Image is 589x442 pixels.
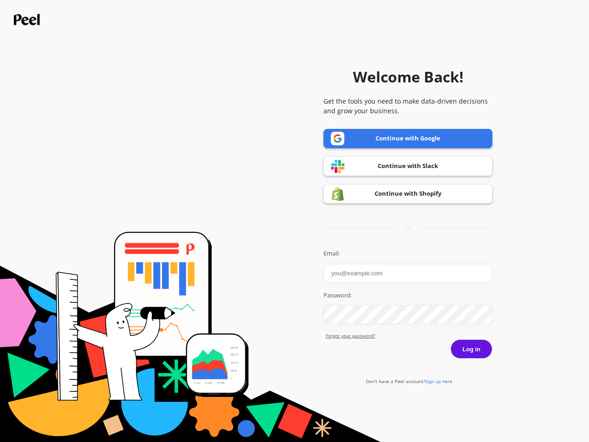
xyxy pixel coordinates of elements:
[331,187,345,201] img: Shopify logo
[425,378,452,384] span: Sign up here
[331,132,345,145] img: Google logo
[450,339,492,359] button: Log in
[323,184,492,204] a: Continue with Shopify
[323,291,492,300] label: Password:
[14,14,42,25] img: Peel
[331,159,345,174] img: Slack logo
[323,157,492,176] a: Continue with Slack
[323,249,492,258] label: Email:
[353,66,463,88] h1: Welcome Back!
[323,225,492,232] div: or
[326,332,492,339] a: Forgot yout password?
[323,264,492,283] input: you@example.com
[323,96,492,116] p: Get the tools you need to make data-driven decisions and grow your business.
[366,378,452,384] a: Don't have a Peel account?Sign up here
[323,129,492,148] a: Continue with Google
